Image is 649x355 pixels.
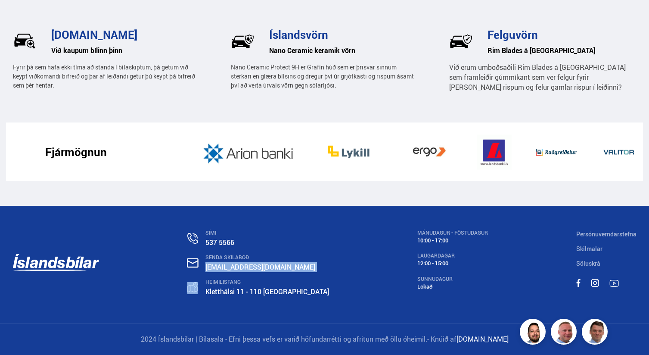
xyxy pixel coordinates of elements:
img: siFngHWaQ9KaOqBr.png [552,320,578,346]
div: LAUGARDAGAR [417,253,488,259]
img: sWpC3iNHV7nfMC_m.svg [576,279,581,287]
img: _UrlRxxciTm4sq1N.svg [13,29,37,53]
p: 2024 Íslandsbílar | Bílasala - Efni þessa vefs er varið höfundarrétti og afritun með öllu óheimil. [13,334,637,344]
h6: Nano Ceramic keramik vörn [269,44,418,57]
div: SENDA SKILABOÐ [205,254,329,261]
h3: Fjármögnun [45,145,107,158]
div: 12:00 - 15:00 [417,260,488,267]
img: n0V2lOsqF3l1V2iz.svg [187,233,198,244]
div: HEIMILISFANG [205,279,329,285]
a: Persónuverndarstefna [576,230,637,238]
img: MACT0LfU9bBTv6h5.svg [591,279,599,287]
p: Nano Ceramic Protect 9H er Grafín húð sem er þrisvar sinnum sterkari en glæra bílsins og dregur þ... [231,63,418,90]
img: nhp88E3Fdnt1Opn2.png [521,320,547,346]
a: [DOMAIN_NAME] [456,334,509,344]
img: vb19vGOeIT05djEB.jpg [397,135,461,170]
img: TPE2foN3MBv8dG_-.svg [609,280,619,287]
a: 537 5566 [205,238,234,247]
div: 10:00 - 17:00 [417,237,488,244]
span: - Knúið af [427,334,456,344]
img: nHj8e-n-aHgjukTg.svg [187,258,199,268]
div: MÁNUDAGUR - FÖSTUDAGUR [417,230,488,236]
span: Við erum umboðsaðili Rim Blades á [GEOGRAPHIC_DATA] sem framleiðir gúmmíkant sem ver felgur fyrir... [449,63,626,92]
h3: [DOMAIN_NAME] [51,28,200,41]
button: Opna LiveChat spjallviðmót [7,3,33,29]
img: wj-tEQaV63q7uWzm.svg [449,29,473,53]
div: Lokað [417,283,488,290]
img: Pf5Ax2cCE_PAlAL1.svg [231,29,255,53]
p: Fyrir þá sem hafa ekki tíma að standa í bílaskiptum, þá getum við keypt viðkomandi bifreið og þar... [13,63,200,90]
h6: Rim Blades á [GEOGRAPHIC_DATA] [488,44,636,57]
a: Skilmalar [576,245,602,253]
img: JD2k8JnpGOQahQK4.jpg [200,135,300,170]
img: gp4YpyYFnEr45R34.svg [187,282,198,293]
div: SÍMI [205,230,329,236]
a: Söluskrá [576,259,600,267]
img: FbJEzSuNWCJXmdc-.webp [583,320,609,346]
h3: Íslandsvörn [269,28,418,41]
a: [EMAIL_ADDRESS][DOMAIN_NAME] [205,262,315,272]
h6: Við kaupum bílinn þinn [51,44,200,57]
div: SUNNUDAGUR [417,276,488,282]
a: Kletthálsi 11 - 110 [GEOGRAPHIC_DATA] [205,287,329,296]
h3: Felguvörn [488,28,636,41]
